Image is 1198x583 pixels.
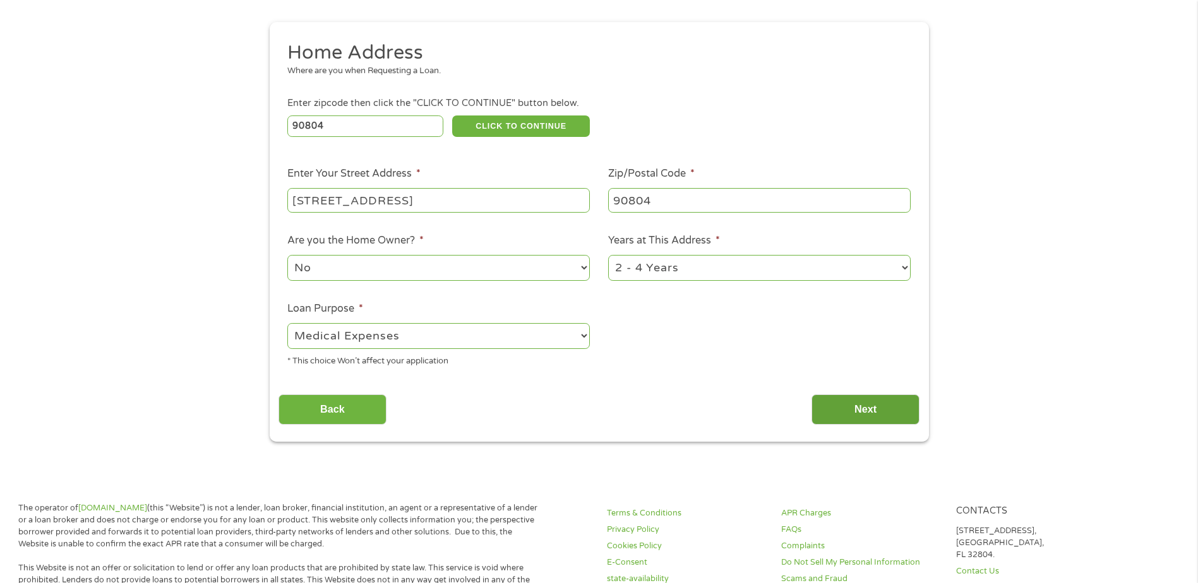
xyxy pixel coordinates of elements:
[956,525,1115,561] p: [STREET_ADDRESS], [GEOGRAPHIC_DATA], FL 32804.
[607,556,766,568] a: E-Consent
[608,167,695,180] label: Zip/Postal Code
[287,65,901,78] div: Where are you when Requesting a Loan.
[781,524,940,536] a: FAQs
[287,40,901,66] h2: Home Address
[287,167,421,180] label: Enter Your Street Address
[781,540,940,552] a: Complaints
[607,540,766,552] a: Cookies Policy
[287,351,590,368] div: * This choice Won’t affect your application
[781,556,940,568] a: Do Not Sell My Personal Information
[607,507,766,519] a: Terms & Conditions
[452,115,590,137] button: CLICK TO CONTINUE
[287,97,910,110] div: Enter zipcode then click the "CLICK TO CONTINUE" button below.
[287,302,363,315] label: Loan Purpose
[608,234,720,247] label: Years at This Address
[287,115,443,137] input: Enter Zipcode (e.g 01510)
[279,394,386,425] input: Back
[287,234,424,247] label: Are you the Home Owner?
[287,188,590,212] input: 1 Main Street
[607,524,766,536] a: Privacy Policy
[18,502,542,550] p: The operator of (this “Website”) is not a lender, loan broker, financial institution, an agent or...
[956,505,1115,517] h4: Contacts
[78,503,147,513] a: [DOMAIN_NAME]
[781,507,940,519] a: APR Charges
[956,565,1115,577] a: Contact Us
[812,394,919,425] input: Next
